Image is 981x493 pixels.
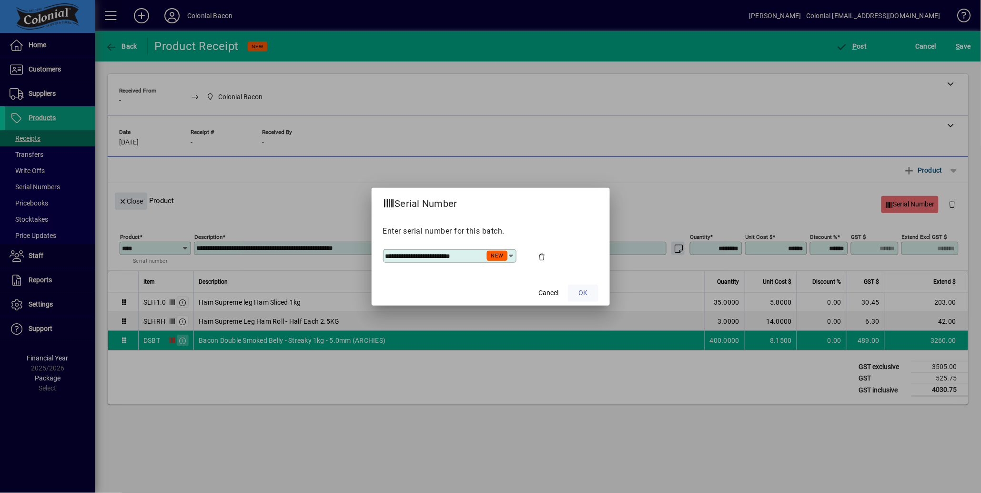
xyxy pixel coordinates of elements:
[539,288,559,298] span: Cancel
[578,288,587,298] span: OK
[491,253,504,259] span: NEW
[534,285,564,302] button: Cancel
[372,188,469,216] h2: Serial Number
[568,285,598,302] button: OK
[383,226,598,237] p: Enter serial number for this batch.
